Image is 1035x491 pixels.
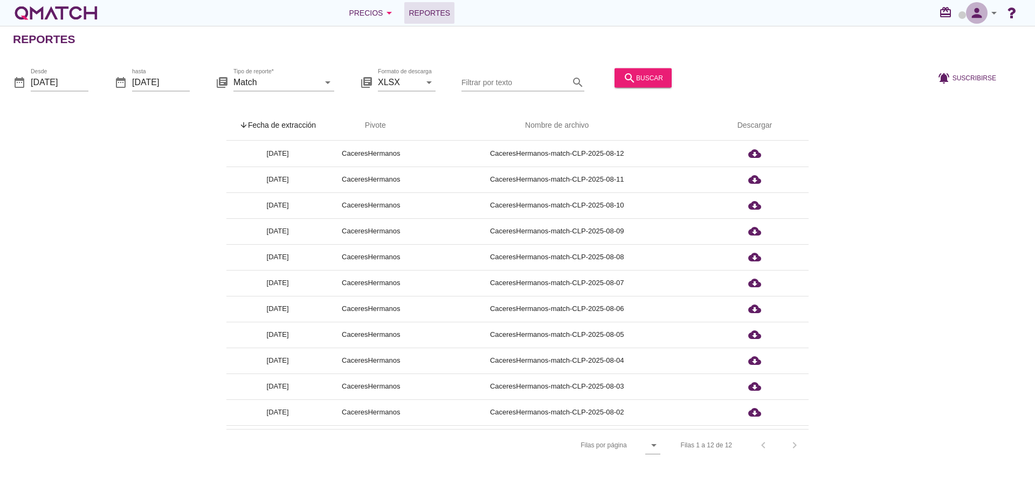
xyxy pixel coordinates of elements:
[329,399,413,425] td: CaceresHermanos
[226,374,329,399] td: [DATE]
[226,192,329,218] td: [DATE]
[748,302,761,315] i: cloud_download
[966,5,988,20] i: person
[226,218,329,244] td: [DATE]
[233,73,319,91] input: Tipo de reporte*
[413,399,701,425] td: CaceresHermanos-match-CLP-2025-08-02
[329,296,413,322] td: CaceresHermanos
[413,425,701,451] td: CaceresHermanos-match-CLP-2025-08-01
[329,270,413,296] td: CaceresHermanos
[226,244,329,270] td: [DATE]
[615,68,672,87] button: buscar
[748,276,761,289] i: cloud_download
[226,348,329,374] td: [DATE]
[748,406,761,419] i: cloud_download
[239,121,248,129] i: arrow_upward
[226,322,329,348] td: [DATE]
[988,6,1000,19] i: arrow_drop_down
[409,6,450,19] span: Reportes
[413,192,701,218] td: CaceresHermanos-match-CLP-2025-08-10
[413,348,701,374] td: CaceresHermanos-match-CLP-2025-08-04
[226,425,329,451] td: [DATE]
[13,75,26,88] i: date_range
[413,167,701,192] td: CaceresHermanos-match-CLP-2025-08-11
[329,348,413,374] td: CaceresHermanos
[329,167,413,192] td: CaceresHermanos
[748,328,761,341] i: cloud_download
[413,110,701,141] th: Nombre de archivo: Not sorted.
[413,270,701,296] td: CaceresHermanos-match-CLP-2025-08-07
[623,71,636,84] i: search
[340,2,404,24] button: Precios
[329,425,413,451] td: CaceresHermanos
[413,244,701,270] td: CaceresHermanos-match-CLP-2025-08-08
[329,218,413,244] td: CaceresHermanos
[647,439,660,452] i: arrow_drop_down
[383,6,396,19] i: arrow_drop_down
[378,73,420,91] input: Formato de descarga
[423,75,436,88] i: arrow_drop_down
[216,75,229,88] i: library_books
[413,218,701,244] td: CaceresHermanos-match-CLP-2025-08-09
[226,270,329,296] td: [DATE]
[13,2,99,24] a: white-qmatch-logo
[114,75,127,88] i: date_range
[748,251,761,264] i: cloud_download
[953,73,996,82] span: Suscribirse
[226,110,329,141] th: Fecha de extracción: Sorted descending. Activate to remove sorting.
[748,225,761,238] i: cloud_download
[937,71,953,84] i: notifications_active
[571,75,584,88] i: search
[226,167,329,192] td: [DATE]
[748,173,761,186] i: cloud_download
[321,75,334,88] i: arrow_drop_down
[31,73,88,91] input: Desde
[748,354,761,367] i: cloud_download
[473,430,660,461] div: Filas por página
[413,374,701,399] td: CaceresHermanos-match-CLP-2025-08-03
[329,374,413,399] td: CaceresHermanos
[748,380,761,393] i: cloud_download
[349,6,396,19] div: Precios
[461,73,569,91] input: Filtrar por texto
[13,31,75,48] h2: Reportes
[748,199,761,212] i: cloud_download
[748,147,761,160] i: cloud_download
[226,141,329,167] td: [DATE]
[329,110,413,141] th: Pivote: Not sorted. Activate to sort ascending.
[623,71,663,84] div: buscar
[329,192,413,218] td: CaceresHermanos
[404,2,454,24] a: Reportes
[360,75,373,88] i: library_books
[413,322,701,348] td: CaceresHermanos-match-CLP-2025-08-05
[132,73,190,91] input: hasta
[329,141,413,167] td: CaceresHermanos
[681,440,732,450] div: Filas 1 a 12 de 12
[939,6,956,19] i: redeem
[413,296,701,322] td: CaceresHermanos-match-CLP-2025-08-06
[329,322,413,348] td: CaceresHermanos
[329,244,413,270] td: CaceresHermanos
[226,399,329,425] td: [DATE]
[413,141,701,167] td: CaceresHermanos-match-CLP-2025-08-12
[701,110,809,141] th: Descargar: Not sorted.
[226,296,329,322] td: [DATE]
[929,68,1005,87] button: Suscribirse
